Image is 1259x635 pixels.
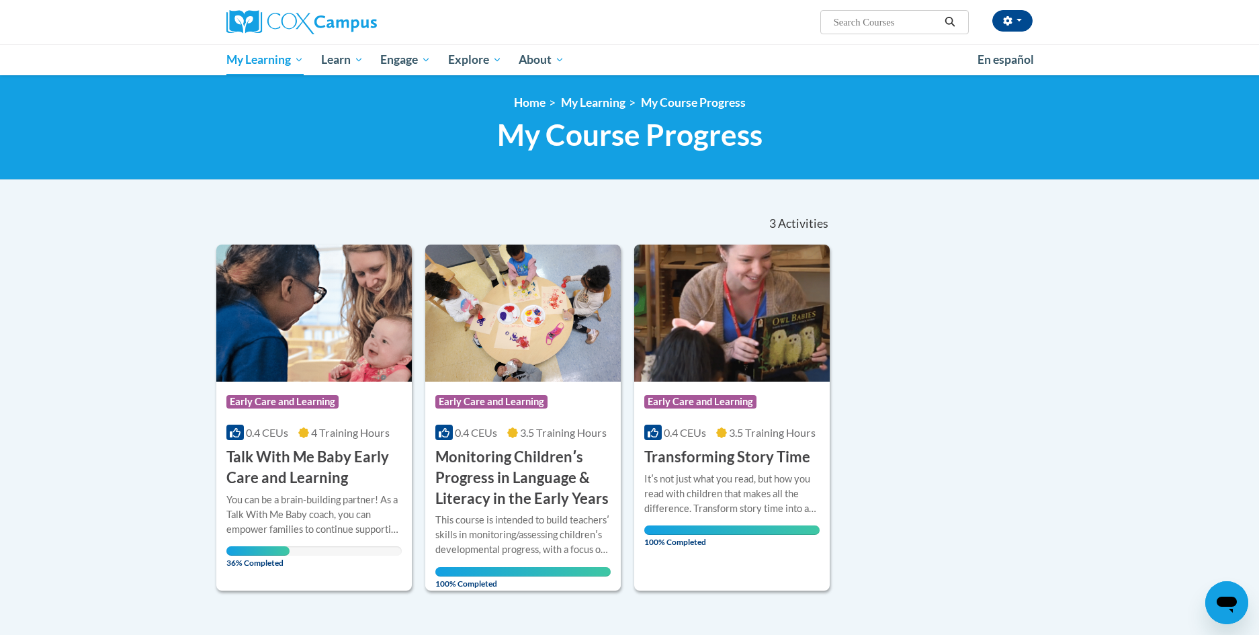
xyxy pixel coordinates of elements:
[226,546,290,556] div: Your progress
[455,426,497,439] span: 0.4 CEUs
[520,426,607,439] span: 3.5 Training Hours
[439,44,511,75] a: Explore
[226,546,290,568] span: 36% Completed
[226,10,377,34] img: Cox Campus
[644,395,756,409] span: Early Care and Learning
[425,245,621,382] img: Course Logo
[641,95,746,110] a: My Course Progress
[511,44,574,75] a: About
[206,44,1053,75] div: Main menu
[435,513,611,557] div: This course is intended to build teachersʹ skills in monitoring/assessing childrenʹs developmenta...
[978,52,1034,67] span: En español
[992,10,1033,32] button: Account Settings
[226,52,304,68] span: My Learning
[969,46,1043,74] a: En español
[644,525,820,547] span: 100% Completed
[644,472,820,516] div: Itʹs not just what you read, but how you read with children that makes all the difference. Transf...
[519,52,564,68] span: About
[311,426,390,439] span: 4 Training Hours
[561,95,625,110] a: My Learning
[216,245,412,382] img: Course Logo
[216,245,412,591] a: Course LogoEarly Care and Learning0.4 CEUs4 Training Hours Talk With Me Baby Early Care and Learn...
[448,52,502,68] span: Explore
[664,426,706,439] span: 0.4 CEUs
[634,245,830,591] a: Course LogoEarly Care and Learning0.4 CEUs3.5 Training Hours Transforming Story TimeItʹs not just...
[435,395,548,409] span: Early Care and Learning
[312,44,372,75] a: Learn
[435,447,611,509] h3: Monitoring Childrenʹs Progress in Language & Literacy in the Early Years
[769,216,776,231] span: 3
[634,245,830,382] img: Course Logo
[226,493,402,537] div: You can be a brain-building partner! As a Talk With Me Baby coach, you can empower families to co...
[226,395,339,409] span: Early Care and Learning
[1205,581,1248,624] iframe: Button to launch messaging window
[425,245,621,591] a: Course LogoEarly Care and Learning0.4 CEUs3.5 Training Hours Monitoring Childrenʹs Progress in La...
[226,447,402,489] h3: Talk With Me Baby Early Care and Learning
[497,117,763,153] span: My Course Progress
[435,567,611,577] div: Your progress
[644,525,820,535] div: Your progress
[380,52,431,68] span: Engage
[226,10,482,34] a: Cox Campus
[940,14,960,30] button: Search
[246,426,288,439] span: 0.4 CEUs
[729,426,816,439] span: 3.5 Training Hours
[644,447,810,468] h3: Transforming Story Time
[435,567,611,589] span: 100% Completed
[514,95,546,110] a: Home
[778,216,828,231] span: Activities
[321,52,363,68] span: Learn
[218,44,312,75] a: My Learning
[832,14,940,30] input: Search Courses
[372,44,439,75] a: Engage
